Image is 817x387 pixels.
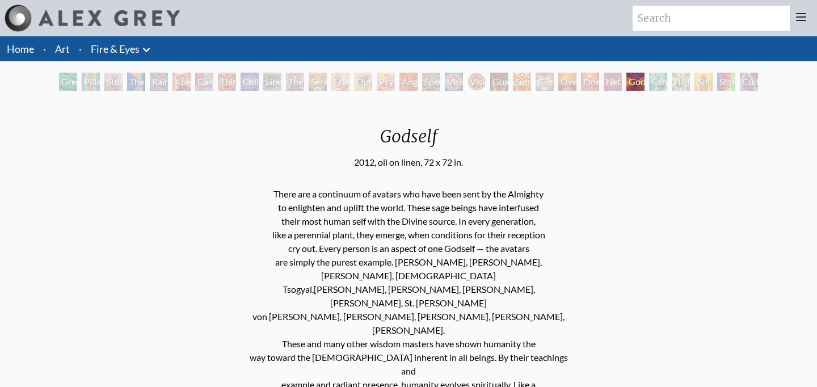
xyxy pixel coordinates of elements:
div: Higher Vision [672,73,690,91]
div: Rainbow Eye Ripple [150,73,168,91]
div: Aperture [172,73,191,91]
div: Net of Being [604,73,622,91]
li: · [39,36,50,61]
div: Sol Invictus [694,73,713,91]
div: Guardian of Infinite Vision [490,73,508,91]
div: Ophanic Eyelash [354,73,372,91]
div: Psychomicrograph of a Fractal Paisley Cherub Feather Tip [377,73,395,91]
li: · [74,36,86,61]
div: Liberation Through Seeing [263,73,281,91]
div: Cannabis Sutra [195,73,213,91]
div: Spectral Lotus [422,73,440,91]
div: Angel Skin [399,73,418,91]
a: Art [55,41,70,57]
div: Green Hand [59,73,77,91]
div: Sunyata [513,73,531,91]
a: Home [7,43,34,55]
div: Collective Vision [241,73,259,91]
div: Fractal Eyes [331,73,349,91]
div: The Torch [127,73,145,91]
div: One [581,73,599,91]
div: Study for the Great Turn [104,73,123,91]
input: Search [633,6,790,31]
div: Seraphic Transport Docking on the Third Eye [309,73,327,91]
div: Godself [626,73,645,91]
div: 2012, oil on linen, 72 x 72 in. [354,155,463,169]
div: Godself [354,126,463,155]
div: Vision Crystal Tondo [468,73,486,91]
div: Shpongled [717,73,735,91]
div: Cuddle [740,73,758,91]
div: The Seer [286,73,304,91]
div: Oversoul [558,73,576,91]
div: Third Eye Tears of Joy [218,73,236,91]
div: Cannafist [649,73,667,91]
div: Cosmic Elf [536,73,554,91]
div: Pillar of Awareness [82,73,100,91]
a: Fire & Eyes [91,41,140,57]
div: Vision Crystal [445,73,463,91]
